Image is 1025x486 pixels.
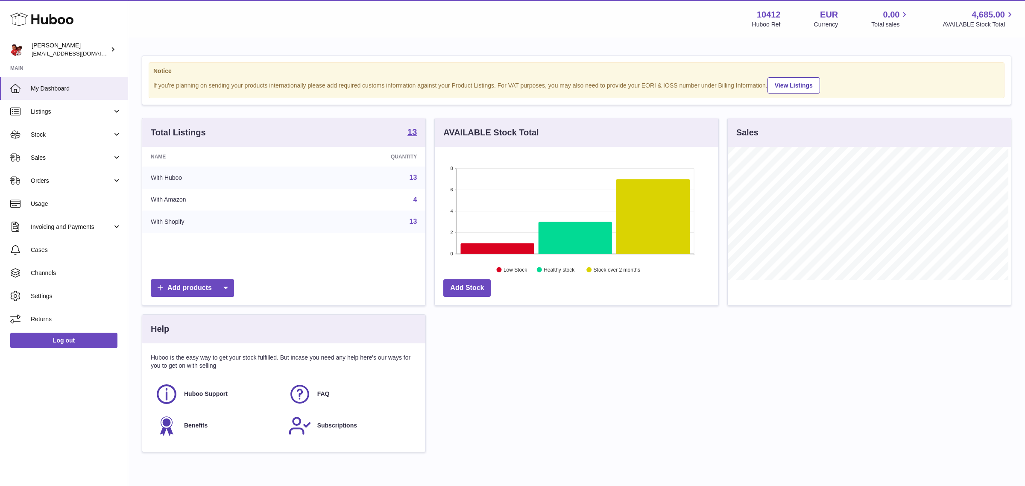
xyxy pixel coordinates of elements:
[31,154,112,162] span: Sales
[184,422,208,430] span: Benefits
[151,127,206,138] h3: Total Listings
[31,108,112,116] span: Listings
[31,315,121,323] span: Returns
[943,9,1015,29] a: 4,685.00 AVAILABLE Stock Total
[31,177,112,185] span: Orders
[184,390,228,398] span: Huboo Support
[443,279,491,297] a: Add Stock
[151,323,169,335] h3: Help
[736,127,758,138] h3: Sales
[31,269,121,277] span: Channels
[451,251,453,256] text: 0
[288,383,413,406] a: FAQ
[153,67,1000,75] strong: Notice
[142,167,297,189] td: With Huboo
[544,267,575,273] text: Healthy stock
[288,414,413,437] a: Subscriptions
[871,20,909,29] span: Total sales
[31,223,112,231] span: Invoicing and Payments
[31,292,121,300] span: Settings
[155,383,280,406] a: Huboo Support
[317,390,330,398] span: FAQ
[155,414,280,437] a: Benefits
[31,131,112,139] span: Stock
[752,20,781,29] div: Huboo Ref
[10,333,117,348] a: Log out
[594,267,640,273] text: Stock over 2 months
[151,354,417,370] p: Huboo is the easy way to get your stock fulfilled. But incase you need any help here's our ways f...
[142,189,297,211] td: With Amazon
[151,279,234,297] a: Add products
[407,128,417,136] strong: 13
[814,20,838,29] div: Currency
[32,50,126,57] span: [EMAIL_ADDRESS][DOMAIN_NAME]
[407,128,417,138] a: 13
[820,9,838,20] strong: EUR
[142,147,297,167] th: Name
[10,43,23,56] img: internalAdmin-10412@internal.huboo.com
[32,41,108,58] div: [PERSON_NAME]
[767,77,820,94] a: View Listings
[410,174,417,181] a: 13
[972,9,1005,20] span: 4,685.00
[413,196,417,203] a: 4
[31,246,121,254] span: Cases
[31,85,121,93] span: My Dashboard
[943,20,1015,29] span: AVAILABLE Stock Total
[153,76,1000,94] div: If you're planning on sending your products internationally please add required customs informati...
[142,211,297,233] td: With Shopify
[451,230,453,235] text: 2
[757,9,781,20] strong: 10412
[871,9,909,29] a: 0.00 Total sales
[297,147,425,167] th: Quantity
[504,267,527,273] text: Low Stock
[31,200,121,208] span: Usage
[883,9,900,20] span: 0.00
[410,218,417,225] a: 13
[451,187,453,192] text: 6
[443,127,539,138] h3: AVAILABLE Stock Total
[317,422,357,430] span: Subscriptions
[451,208,453,214] text: 4
[451,166,453,171] text: 8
